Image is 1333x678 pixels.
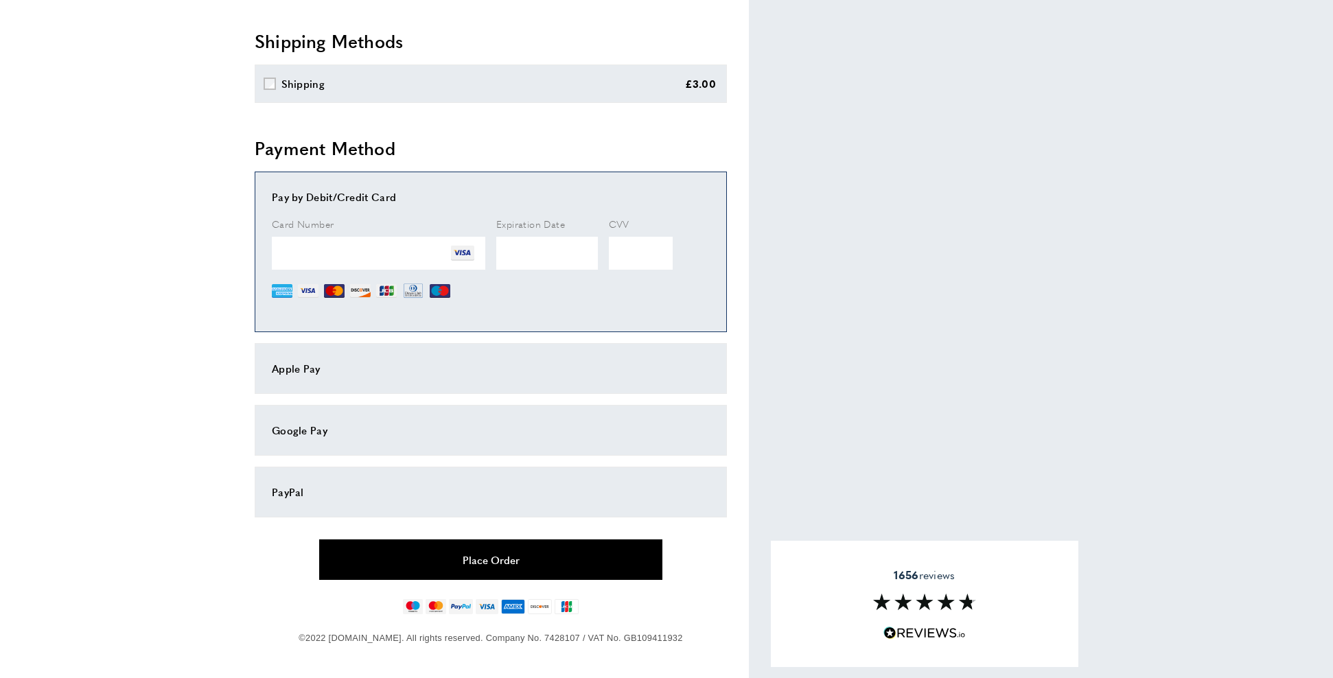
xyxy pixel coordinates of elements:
[272,422,710,439] div: Google Pay
[496,217,565,231] span: Expiration Date
[894,568,955,582] span: reviews
[298,281,318,301] img: VI.png
[873,594,976,610] img: Reviews section
[255,29,727,54] h2: Shipping Methods
[476,599,498,614] img: visa
[272,281,292,301] img: AE.png
[272,484,710,500] div: PayPal
[402,281,424,301] img: DN.png
[496,237,598,270] iframe: Secure Credit Card Frame - Expiration Date
[272,360,710,377] div: Apple Pay
[430,281,450,301] img: MI.png
[272,189,710,205] div: Pay by Debit/Credit Card
[609,217,629,231] span: CVV
[555,599,579,614] img: jcb
[883,627,966,640] img: Reviews.io 5 stars
[272,217,334,231] span: Card Number
[894,567,918,583] strong: 1656
[449,599,473,614] img: paypal
[528,599,552,614] img: discover
[426,599,445,614] img: mastercard
[324,281,345,301] img: MC.png
[376,281,397,301] img: JCB.png
[255,136,727,161] h2: Payment Method
[685,75,717,92] div: £3.00
[403,599,423,614] img: maestro
[501,599,525,614] img: american-express
[272,237,485,270] iframe: To enrich screen reader interactions, please activate Accessibility in Grammarly extension settings
[319,539,662,580] button: Place Order
[281,75,325,92] div: Shipping
[451,242,474,265] img: VI.png
[299,633,682,643] span: ©2022 [DOMAIN_NAME]. All rights reserved. Company No. 7428107 / VAT No. GB109411932
[350,281,371,301] img: DI.png
[609,237,673,270] iframe: Secure Credit Card Frame - CVV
